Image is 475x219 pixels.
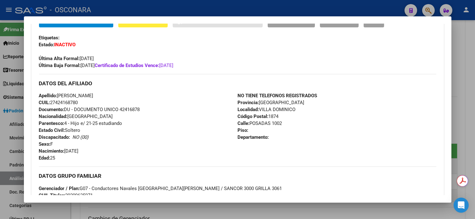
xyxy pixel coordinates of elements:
span: Soltero [39,127,81,133]
i: NO (00) [73,134,89,140]
strong: Edad: [39,155,50,161]
strong: Piso: [237,127,248,133]
strong: Nacionalidad: [39,114,68,119]
h3: DATOS DEL AFILIADO [39,80,436,87]
strong: INACTIVO [54,42,76,48]
strong: Calle: [237,121,249,126]
span: 1874 [237,114,278,119]
strong: Última Baja Formal: [39,63,81,68]
span: [PERSON_NAME] [39,93,93,98]
span: [DATE] [39,56,94,61]
strong: Estado: [39,42,54,48]
span: [DATE] [95,63,174,68]
span: DU - DOCUMENTO UNICO 42416878 [39,107,140,112]
span: 27424168780 [39,100,78,105]
strong: Localidad: [237,107,259,112]
strong: NO TIENE TELEFONOS REGISTRADOS [237,93,317,98]
strong: CUIL: [39,100,50,105]
h3: DATOS GRUPO FAMILIAR [39,172,436,179]
strong: Discapacitado: [39,134,70,140]
strong: Documento: [39,107,64,112]
strong: Certificado de Estudios Vence: [95,63,159,68]
strong: Gerenciador / Plan: [39,186,80,191]
strong: Parentesco: [39,121,64,126]
strong: Nacimiento: [39,148,64,154]
span: 25 [39,155,55,161]
span: [GEOGRAPHIC_DATA] [39,114,113,119]
strong: CUIL Titular: [39,193,65,198]
span: F [39,141,53,147]
span: VILLA DOMINICO [237,107,295,112]
strong: Sexo: [39,141,51,147]
span: [DATE] [39,63,95,68]
strong: Código Postal: [237,114,268,119]
strong: Última Alta Formal: [39,56,80,61]
strong: Apellido: [39,93,57,98]
strong: Estado Civil: [39,127,65,133]
span: [GEOGRAPHIC_DATA] [237,100,304,105]
strong: Departamento: [237,134,269,140]
strong: Provincia: [237,100,259,105]
span: [DATE] [39,148,79,154]
span: 20209625971 [39,193,93,198]
span: 4 - Hijo e/ 21-25 estudiando [39,121,122,126]
span: G07 - Conductores Navales [GEOGRAPHIC_DATA][PERSON_NAME] / SANCOR 3000 GRILLA 3061 [39,186,282,191]
span: POSADAS 1002 [237,121,282,126]
strong: Etiquetas: [39,35,60,41]
div: Open Intercom Messenger [454,198,469,213]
